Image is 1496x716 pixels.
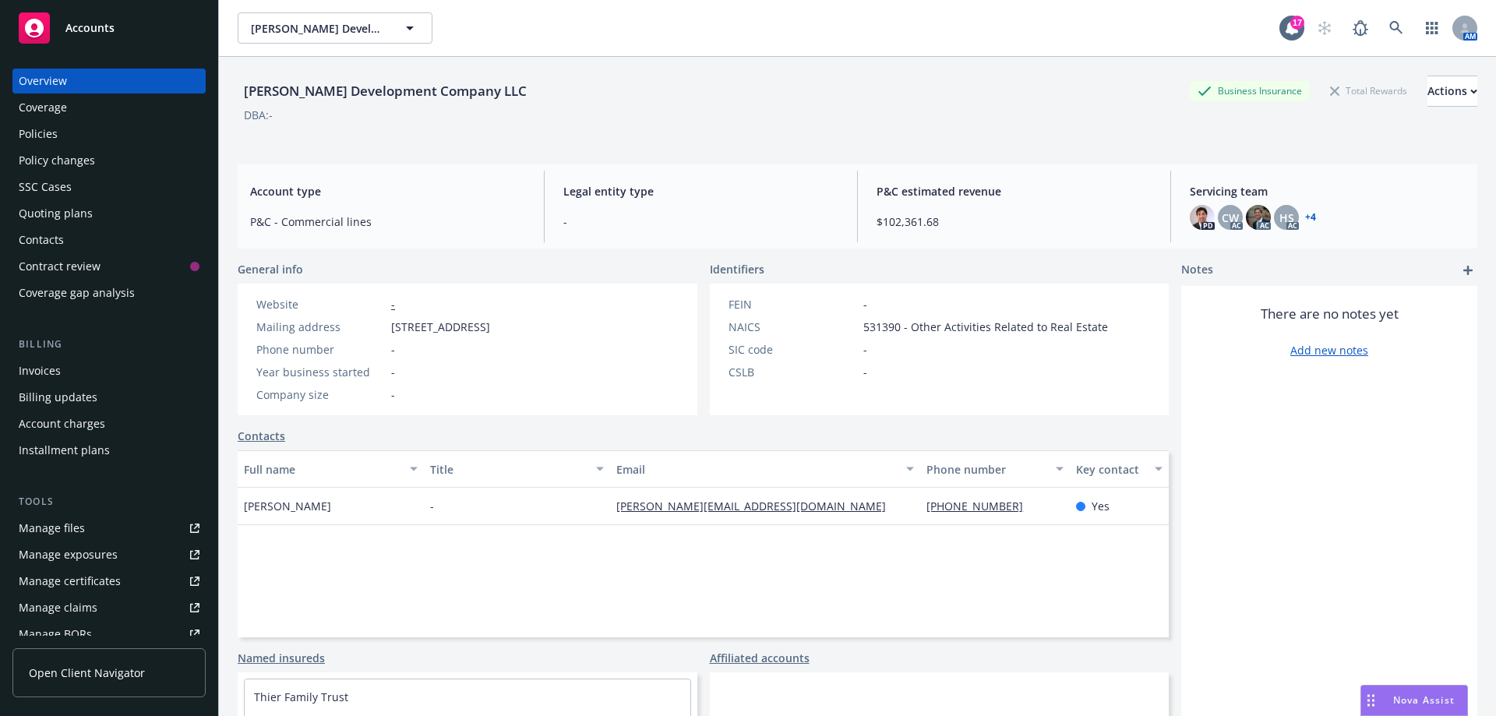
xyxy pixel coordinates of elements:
span: Accounts [65,22,115,34]
a: Account charges [12,411,206,436]
a: Affiliated accounts [710,650,810,666]
button: Title [424,450,610,488]
div: Installment plans [19,438,110,463]
span: - [391,341,395,358]
a: Contacts [238,428,285,444]
div: [PERSON_NAME] Development Company LLC [238,81,533,101]
a: add [1459,261,1477,280]
div: Overview [19,69,67,93]
div: Drag to move [1361,686,1381,715]
a: Add new notes [1290,342,1368,358]
a: Policies [12,122,206,146]
div: Contract review [19,254,101,279]
span: [PERSON_NAME] [244,498,331,514]
div: Business Insurance [1190,81,1310,101]
div: Contacts [19,227,64,252]
div: Total Rewards [1322,81,1415,101]
a: Coverage gap analysis [12,280,206,305]
div: Manage claims [19,595,97,620]
div: Website [256,296,385,312]
a: +4 [1305,213,1316,222]
span: General info [238,261,303,277]
span: Servicing team [1190,183,1465,199]
div: Policies [19,122,58,146]
span: Account type [250,183,525,199]
div: SSC Cases [19,175,72,199]
span: - [863,364,867,380]
div: Full name [244,461,400,478]
a: Thier Family Trust [254,690,348,704]
div: Company size [256,386,385,403]
a: Contract review [12,254,206,279]
a: Manage certificates [12,569,206,594]
span: Open Client Navigator [29,665,145,681]
div: 17 [1290,16,1304,30]
span: Identifiers [710,261,764,277]
span: There are no notes yet [1261,305,1399,323]
span: - [391,386,395,403]
img: photo [1246,205,1271,230]
span: [PERSON_NAME] Development Company LLC [251,20,386,37]
button: Key contact [1070,450,1169,488]
a: Accounts [12,6,206,50]
span: - [563,213,838,230]
a: Coverage [12,95,206,120]
div: Phone number [926,461,1046,478]
div: Manage exposures [19,542,118,567]
button: Email [610,450,920,488]
span: 531390 - Other Activities Related to Real Estate [863,319,1108,335]
span: - [391,364,395,380]
span: Yes [1092,498,1110,514]
div: Manage files [19,516,85,541]
a: Search [1381,12,1412,44]
a: - [391,297,395,312]
a: Installment plans [12,438,206,463]
button: Nova Assist [1360,685,1468,716]
a: Manage claims [12,595,206,620]
div: Quoting plans [19,201,93,226]
div: Title [430,461,587,478]
a: Contacts [12,227,206,252]
span: $102,361.68 [877,213,1152,230]
div: Coverage [19,95,67,120]
div: FEIN [729,296,857,312]
span: - [430,498,434,514]
button: Actions [1427,76,1477,107]
a: Manage files [12,516,206,541]
div: Manage certificates [19,569,121,594]
a: [PERSON_NAME][EMAIL_ADDRESS][DOMAIN_NAME] [616,499,898,513]
div: Invoices [19,358,61,383]
span: P&C - Commercial lines [250,213,525,230]
span: P&C estimated revenue [877,183,1152,199]
a: Switch app [1417,12,1448,44]
div: CSLB [729,364,857,380]
span: Nova Assist [1393,693,1455,707]
span: - [863,296,867,312]
a: Report a Bug [1345,12,1376,44]
a: Invoices [12,358,206,383]
span: Legal entity type [563,183,838,199]
button: [PERSON_NAME] Development Company LLC [238,12,432,44]
a: [PHONE_NUMBER] [926,499,1036,513]
a: Manage BORs [12,622,206,647]
div: Actions [1427,76,1477,106]
a: Quoting plans [12,201,206,226]
div: SIC code [729,341,857,358]
div: Tools [12,494,206,510]
div: Billing updates [19,385,97,410]
span: [STREET_ADDRESS] [391,319,490,335]
img: photo [1190,205,1215,230]
div: Mailing address [256,319,385,335]
span: - [863,341,867,358]
a: Manage exposures [12,542,206,567]
div: Phone number [256,341,385,358]
a: SSC Cases [12,175,206,199]
a: Policy changes [12,148,206,173]
div: Email [616,461,897,478]
button: Phone number [920,450,1069,488]
a: Overview [12,69,206,93]
div: Manage BORs [19,622,92,647]
div: Coverage gap analysis [19,280,135,305]
a: Billing updates [12,385,206,410]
